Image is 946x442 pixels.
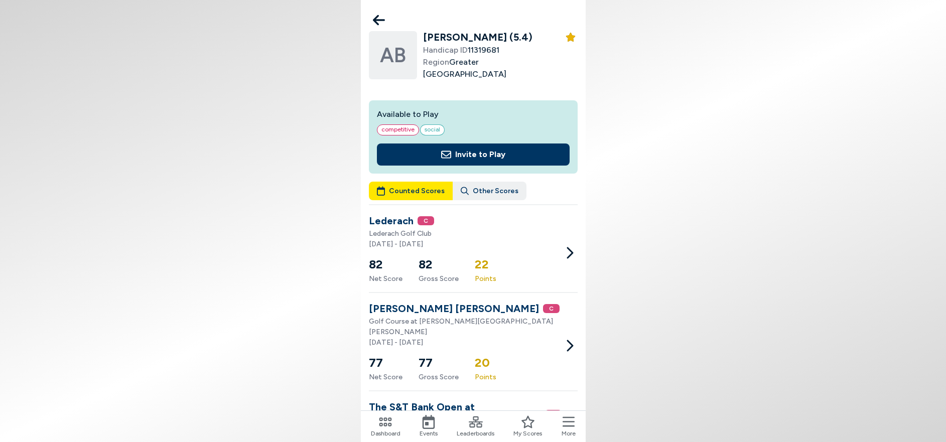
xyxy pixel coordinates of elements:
span: C [418,216,434,225]
span: Events [420,429,438,438]
span: Region [423,57,449,67]
h5: 82 [369,255,402,273]
h3: Lederach [369,213,414,228]
a: Leaderboards [457,415,494,438]
span: Dashboard [371,429,400,438]
a: Dashboard [371,415,400,438]
h5: 20 [475,354,496,372]
h5: 82 [419,255,459,273]
span: Handicap ID [423,45,468,55]
a: [PERSON_NAME] [PERSON_NAME]CGolf Course at [PERSON_NAME][GEOGRAPHIC_DATA][PERSON_NAME][DATE] - [D... [369,301,578,390]
span: More [562,429,576,438]
span: My Scores [513,429,542,438]
span: C [543,304,560,313]
a: My Scores [513,415,542,438]
h5: 77 [369,354,402,372]
p: [DATE] - [DATE] [369,239,562,249]
span: 11319681 [423,44,564,56]
span: competitive [377,124,419,135]
button: Counted Scores [369,182,453,200]
span: Net Score [369,372,402,382]
a: Events [420,415,438,438]
button: Invite to Play [377,143,570,166]
span: Greater [GEOGRAPHIC_DATA] [423,56,564,80]
p: Lederach Golf Club [369,228,562,239]
h3: The S&T Bank Open at [GEOGRAPHIC_DATA] [369,399,541,429]
p: Golf Course at [PERSON_NAME][GEOGRAPHIC_DATA][PERSON_NAME] [369,316,562,337]
span: Gross Score [419,372,459,382]
span: Points [475,273,496,284]
h5: 77 [419,354,459,372]
h2: Available to Play [377,108,570,120]
span: Net Score [369,273,402,284]
span: Points [475,372,496,382]
span: Leaderboards [457,429,494,438]
h3: [PERSON_NAME] [PERSON_NAME] [369,301,539,316]
span: AB [380,40,406,70]
span: Gross Score [419,273,459,284]
a: LederachCLederach Golf Club[DATE] - [DATE]82Net Score82Gross Score22Points [369,213,578,292]
h5: 22 [475,255,496,273]
p: [DATE] - [DATE] [369,337,562,348]
button: Other Scores [453,182,526,200]
span: social [420,124,445,135]
span: C [545,410,562,419]
h2: [PERSON_NAME] (5.4) [423,30,564,44]
button: More [562,415,576,438]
